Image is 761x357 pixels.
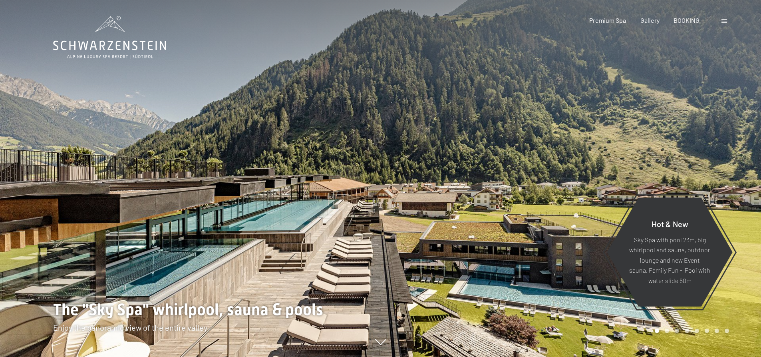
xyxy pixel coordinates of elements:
div: Carousel Page 7 [715,329,719,333]
div: Carousel Page 3 [675,329,679,333]
div: Carousel Page 2 [665,329,669,333]
div: Carousel Page 8 [725,329,729,333]
a: Gallery [640,16,660,24]
div: Carousel Page 1 (Current Slide) [655,329,659,333]
span: Hot & New [652,219,688,228]
a: Premium Spa [589,16,626,24]
a: Hot & New Sky Spa with pool 23m, big whirlpool and sauna, outdoor lounge and new Event sauna, Fam... [606,197,733,307]
div: Carousel Page 4 [685,329,689,333]
p: Sky Spa with pool 23m, big whirlpool and sauna, outdoor lounge and new Event sauna, Family Fun - ... [626,234,713,285]
div: Carousel Page 5 [695,329,699,333]
div: Carousel Pagination [652,329,729,333]
a: BOOKING [674,16,699,24]
div: Carousel Page 6 [705,329,709,333]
